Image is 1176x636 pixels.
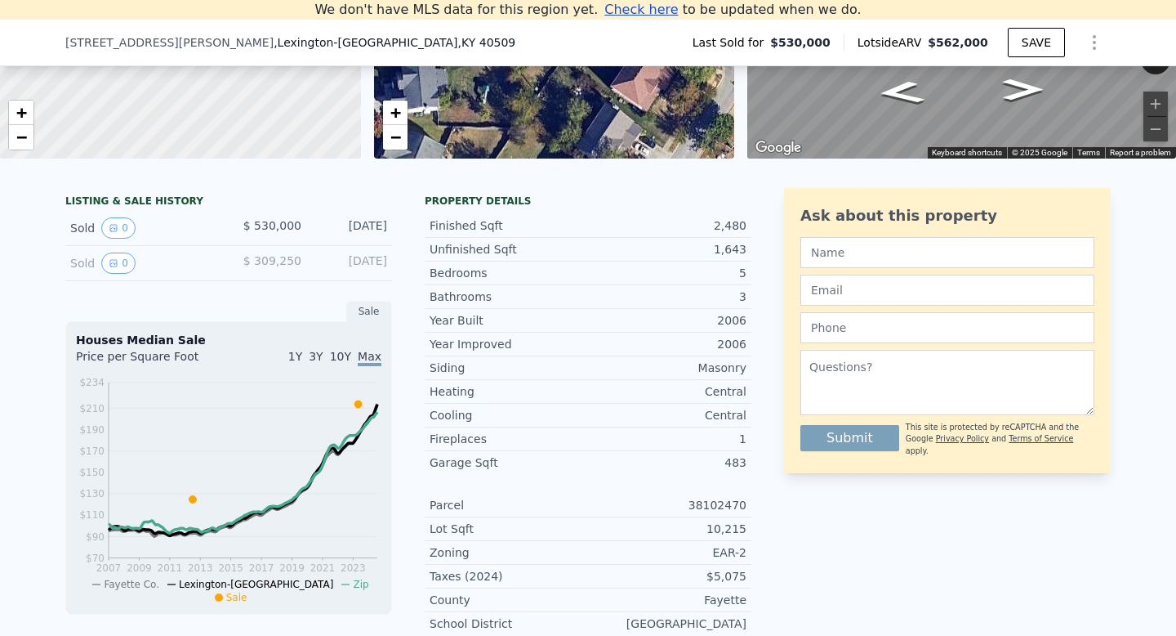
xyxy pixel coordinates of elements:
div: LISTING & SALE HISTORY [65,195,392,211]
input: Email [800,275,1094,306]
tspan: 2021 [310,562,336,574]
span: − [16,127,27,147]
tspan: $130 [79,488,105,499]
tspan: $70 [86,553,105,564]
div: Price per Square Foot [76,348,229,374]
a: Zoom out [383,125,408,150]
span: Lexington-[GEOGRAPHIC_DATA] [179,579,333,590]
tspan: 2019 [279,562,305,574]
span: − [390,127,400,147]
div: [DATE] [314,217,387,239]
span: , KY 40509 [458,36,516,49]
tspan: $90 [86,531,105,543]
input: Phone [800,312,1094,343]
a: Zoom in [383,101,408,125]
tspan: 2011 [158,562,183,574]
tspan: 2015 [218,562,243,574]
div: Unfinished Sqft [430,241,588,258]
a: Open this area in Google Maps (opens a new window) [751,137,805,159]
tspan: $234 [79,377,105,388]
div: [DATE] [314,253,387,274]
div: Taxes (2024) [430,568,588,584]
div: 5 [588,265,746,281]
div: Garage Sqft [430,455,588,471]
span: © 2025 Google [1012,148,1067,157]
tspan: 2009 [127,562,152,574]
path: Go Northwest, Levi Todd Blvd [986,74,1060,105]
input: Name [800,237,1094,268]
div: $5,075 [588,568,746,584]
div: Siding [430,360,588,376]
div: 2006 [588,312,746,329]
span: + [390,102,400,123]
tspan: 2013 [188,562,213,574]
a: Report a problem [1110,148,1171,157]
div: Sold [70,217,216,239]
div: 2006 [588,336,746,352]
div: 2,480 [588,217,746,234]
tspan: $110 [79,509,105,521]
div: Cooling [430,407,588,423]
div: 483 [588,455,746,471]
tspan: $210 [79,403,105,414]
div: Ask about this property [800,204,1094,227]
div: School District [430,616,588,632]
span: Lotside ARV [857,34,928,51]
div: County [430,592,588,608]
div: Masonry [588,360,746,376]
span: $530,000 [770,34,831,51]
span: Last Sold for [693,34,771,51]
button: Submit [800,425,899,451]
img: Google [751,137,805,159]
div: Bathrooms [430,289,588,305]
div: Parcel [430,497,588,513]
div: 38102470 [588,497,746,513]
span: [STREET_ADDRESS][PERSON_NAME] [65,34,274,51]
a: Privacy Policy [936,434,989,443]
div: [GEOGRAPHIC_DATA] [588,616,746,632]
div: Zoning [430,544,588,561]
div: Year Improved [430,336,588,352]
path: Go Southeast, Levi Todd Blvd [858,75,945,110]
button: SAVE [1008,28,1065,57]
span: + [16,102,27,123]
div: Houses Median Sale [76,332,381,348]
div: EAR-2 [588,544,746,561]
button: Show Options [1078,26,1111,59]
div: Sold [70,253,216,274]
tspan: 2007 [96,562,122,574]
span: , Lexington-[GEOGRAPHIC_DATA] [274,34,515,51]
span: $562,000 [928,36,988,49]
div: 10,215 [588,521,746,537]
div: Fayette [588,592,746,608]
div: 1,643 [588,241,746,258]
tspan: $190 [79,424,105,436]
a: Terms [1077,148,1100,157]
div: 1 [588,431,746,447]
a: Zoom in [9,101,33,125]
div: Bedrooms [430,265,588,281]
div: Heating [430,383,588,400]
span: $ 530,000 [243,219,301,232]
button: View historical data [101,217,136,239]
span: 10Y [330,350,351,363]
tspan: $150 [79,467,105,478]
span: 1Y [288,350,302,363]
button: View historical data [101,253,136,274]
button: Zoom in [1143,92,1168,116]
span: $ 309,250 [243,254,301,267]
span: Max [358,350,381,366]
div: Central [588,383,746,400]
div: Property details [425,195,751,208]
button: Keyboard shortcuts [932,147,1002,159]
span: Fayette Co. [104,579,159,590]
div: Lot Sqft [430,521,588,537]
span: Check here [604,2,678,17]
div: Fireplaces [430,431,588,447]
button: Zoom out [1143,117,1168,141]
span: Zip [353,579,368,590]
span: Sale [226,592,247,603]
div: Sale [346,301,392,322]
div: This site is protected by reCAPTCHA and the Google and apply. [906,422,1094,457]
div: Central [588,407,746,423]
